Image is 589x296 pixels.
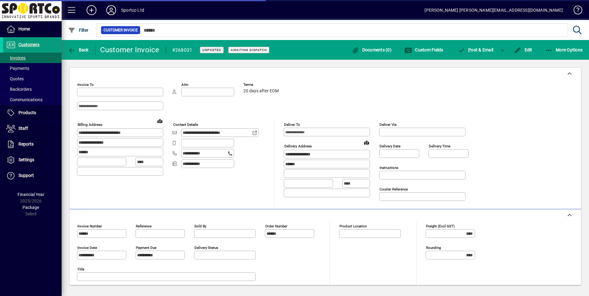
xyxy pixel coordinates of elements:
[403,44,445,55] button: Custom Fields
[67,44,90,55] button: Back
[101,5,121,16] button: Profile
[6,55,26,60] span: Invoices
[3,84,62,94] a: Backorders
[18,173,34,178] span: Support
[3,152,62,168] a: Settings
[77,267,84,271] mat-label: Title
[3,63,62,74] a: Payments
[545,47,583,52] span: More Options
[351,47,392,52] span: Documents (0)
[68,28,89,33] span: Filter
[6,97,43,102] span: Communications
[18,126,28,131] span: Staff
[18,157,34,162] span: Settings
[544,44,584,55] button: More Options
[62,44,95,55] app-page-header-button: Back
[429,144,450,148] mat-label: Delivery time
[6,87,32,92] span: Backorders
[458,47,494,52] span: ost & Email
[424,5,563,15] div: [PERSON_NAME] [PERSON_NAME][EMAIL_ADDRESS][DOMAIN_NAME]
[77,82,94,87] mat-label: Invoice To
[243,83,280,87] span: Terms
[380,166,398,170] mat-label: Instructions
[172,45,193,55] div: #268031
[512,44,534,55] button: Edit
[68,47,89,52] span: Back
[18,26,30,31] span: Home
[100,45,160,55] div: Customer Invoice
[3,105,62,121] a: Products
[121,5,144,15] div: Sportco Ltd
[18,192,44,197] span: Financial Year
[350,44,393,55] button: Documents (0)
[3,94,62,105] a: Communications
[77,246,97,250] mat-label: Invoice date
[3,74,62,84] a: Quotes
[104,27,138,33] span: Customer Invoice
[202,48,221,52] span: Unposted
[231,48,267,52] span: Awaiting Dispatch
[3,137,62,152] a: Reports
[3,121,62,136] a: Staff
[514,47,532,52] span: Edit
[82,5,101,16] button: Add
[67,25,90,36] button: Filter
[243,89,279,94] span: 20 days after EOM
[380,122,396,127] mat-label: Deliver via
[18,110,36,115] span: Products
[404,47,443,52] span: Custom Fields
[6,66,29,71] span: Payments
[136,224,152,228] mat-label: Reference
[284,122,300,127] mat-label: Deliver To
[194,246,218,250] mat-label: Delivery status
[468,47,471,52] span: P
[181,82,188,87] mat-label: Attn
[3,53,62,63] a: Invoices
[380,144,400,148] mat-label: Delivery date
[6,76,24,81] span: Quotes
[194,224,206,228] mat-label: Sold by
[3,168,62,183] a: Support
[569,1,581,21] a: Knowledge Base
[455,44,497,55] button: Post & Email
[380,187,408,191] mat-label: Courier Reference
[18,142,34,146] span: Reports
[362,138,372,147] a: View on map
[3,22,62,37] a: Home
[22,205,39,210] span: Package
[426,246,441,250] mat-label: Rounding
[18,42,39,47] span: Customers
[339,224,367,228] mat-label: Product location
[265,224,287,228] mat-label: Order number
[155,116,165,126] a: View on map
[77,224,102,228] mat-label: Invoice number
[136,246,156,250] mat-label: Payment due
[426,224,455,228] mat-label: Freight (excl GST)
